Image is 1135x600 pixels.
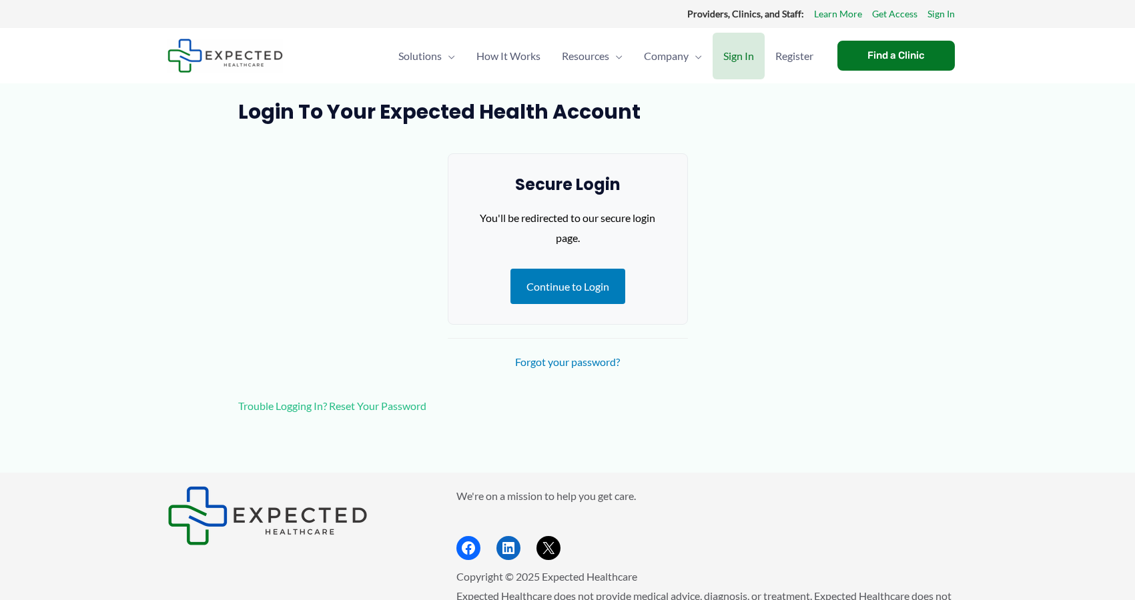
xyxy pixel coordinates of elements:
a: Continue to Login [510,269,625,305]
a: CompanyMenu Toggle [633,33,713,79]
span: Solutions [398,33,442,79]
h3: Secure Login [468,174,667,195]
img: Expected Healthcare Logo - side, dark font, small [167,39,283,73]
aside: Footer Widget 2 [456,486,968,560]
aside: Footer Widget 1 [167,486,423,545]
a: Learn More [814,5,862,23]
span: Menu Toggle [689,33,702,79]
span: Copyright © 2025 Expected Healthcare [456,570,637,583]
a: Find a Clinic [837,41,955,71]
a: ResourcesMenu Toggle [551,33,633,79]
span: Sign In [723,33,754,79]
img: Expected Healthcare Logo - side, dark font, small [167,486,368,545]
span: Menu Toggle [609,33,623,79]
span: Resources [562,33,609,79]
a: Get Access [872,5,917,23]
a: Forgot your password? [515,355,620,368]
a: Trouble Logging In? Reset Your Password [238,399,426,412]
p: We're on a mission to help you get care. [456,486,968,506]
nav: Primary Site Navigation [388,33,824,79]
span: Register [775,33,813,79]
a: Sign In [927,5,955,23]
p: You'll be redirected to our secure login page. [468,208,667,247]
a: SolutionsMenu Toggle [388,33,466,79]
h1: Login to Your Expected Health Account [238,100,897,124]
span: Company [644,33,689,79]
span: How It Works [476,33,540,79]
span: Menu Toggle [442,33,455,79]
a: How It Works [466,33,551,79]
strong: Providers, Clinics, and Staff: [687,8,804,19]
a: Register [765,33,824,79]
a: Sign In [713,33,765,79]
